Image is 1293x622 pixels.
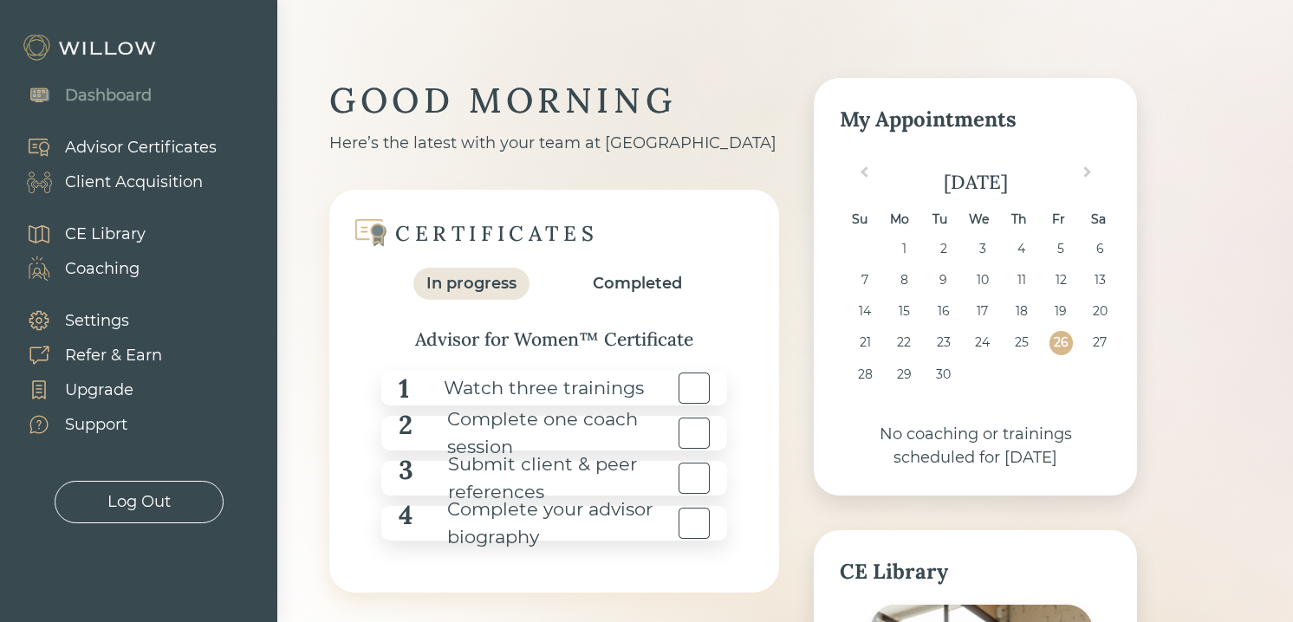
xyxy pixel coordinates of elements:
div: My Appointments [840,104,1111,135]
div: Th [1007,208,1030,231]
div: Mo [888,208,912,231]
div: Advisor for Women™ Certificate [364,326,744,353]
div: [DATE] [840,168,1111,197]
div: Choose Monday, September 1st, 2025 [893,237,916,261]
a: Coaching [9,251,146,286]
div: Choose Thursday, September 4th, 2025 [1010,237,1033,261]
div: Client Acquisition [65,171,203,194]
a: Upgrade [9,373,162,407]
div: Su [848,208,872,231]
div: Support [65,413,127,437]
div: Choose Wednesday, September 24th, 2025 [971,331,994,354]
div: Choose Tuesday, September 2nd, 2025 [932,237,955,261]
div: Choose Thursday, September 25th, 2025 [1010,331,1033,354]
a: Refer & Earn [9,338,162,373]
a: Advisor Certificates [9,130,217,165]
div: Upgrade [65,379,133,402]
div: In progress [426,272,517,295]
div: Choose Friday, September 12th, 2025 [1049,269,1073,292]
div: Submit client & peer references [413,450,674,506]
div: Choose Saturday, September 13th, 2025 [1088,269,1112,292]
div: Choose Monday, September 29th, 2025 [893,363,916,386]
div: Choose Friday, September 19th, 2025 [1049,300,1073,323]
div: Complete one coach session [413,405,674,461]
div: 4 [399,496,413,551]
div: Coaching [65,257,140,281]
div: Here’s the latest with your team at [GEOGRAPHIC_DATA] [329,132,779,155]
div: Log Out [107,490,171,514]
div: Fr [1047,208,1070,231]
div: We [967,208,991,231]
div: Choose Sunday, September 14th, 2025 [854,300,877,323]
div: Tu [927,208,951,231]
div: Choose Sunday, September 7th, 2025 [854,269,877,292]
div: GOOD MORNING [329,78,779,123]
div: Choose Wednesday, September 17th, 2025 [971,300,994,323]
img: Willow [22,34,160,62]
div: CERTIFICATES [395,220,598,247]
button: Next Month [1075,163,1103,191]
div: Dashboard [65,84,152,107]
div: Watch three trainings [409,369,644,408]
div: Choose Thursday, September 11th, 2025 [1010,269,1033,292]
div: Choose Friday, September 5th, 2025 [1049,237,1073,261]
div: Choose Monday, September 8th, 2025 [893,269,916,292]
div: CE Library [65,223,146,246]
a: Client Acquisition [9,165,217,199]
a: Dashboard [9,78,152,113]
div: Choose Tuesday, September 16th, 2025 [932,300,955,323]
div: Choose Saturday, September 20th, 2025 [1088,300,1112,323]
div: Complete your advisor biography [413,496,674,551]
div: Choose Sunday, September 28th, 2025 [854,363,877,386]
div: Choose Friday, September 26th, 2025 [1049,331,1073,354]
a: CE Library [9,217,146,251]
div: month 2025-09 [846,237,1106,394]
div: Advisor Certificates [65,136,217,159]
div: No coaching or trainings scheduled for [DATE] [840,423,1111,470]
div: Settings [65,309,129,333]
div: Completed [593,272,682,295]
div: Choose Monday, September 15th, 2025 [893,300,916,323]
div: 2 [399,405,413,461]
div: Choose Tuesday, September 23rd, 2025 [932,331,955,354]
a: Settings [9,303,162,338]
div: Choose Saturday, September 27th, 2025 [1088,331,1112,354]
div: Choose Tuesday, September 30th, 2025 [932,363,955,386]
div: Refer & Earn [65,344,162,367]
button: Previous Month [848,163,876,191]
div: Choose Wednesday, September 10th, 2025 [971,269,994,292]
div: 1 [399,369,409,408]
div: Choose Monday, September 22nd, 2025 [893,331,916,354]
div: Choose Tuesday, September 9th, 2025 [932,269,955,292]
div: 3 [399,450,413,506]
div: Choose Thursday, September 18th, 2025 [1010,300,1033,323]
div: CE Library [840,556,1111,587]
div: Choose Saturday, September 6th, 2025 [1088,237,1112,261]
div: Sa [1087,208,1110,231]
div: Choose Sunday, September 21st, 2025 [854,331,877,354]
div: Choose Wednesday, September 3rd, 2025 [971,237,994,261]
